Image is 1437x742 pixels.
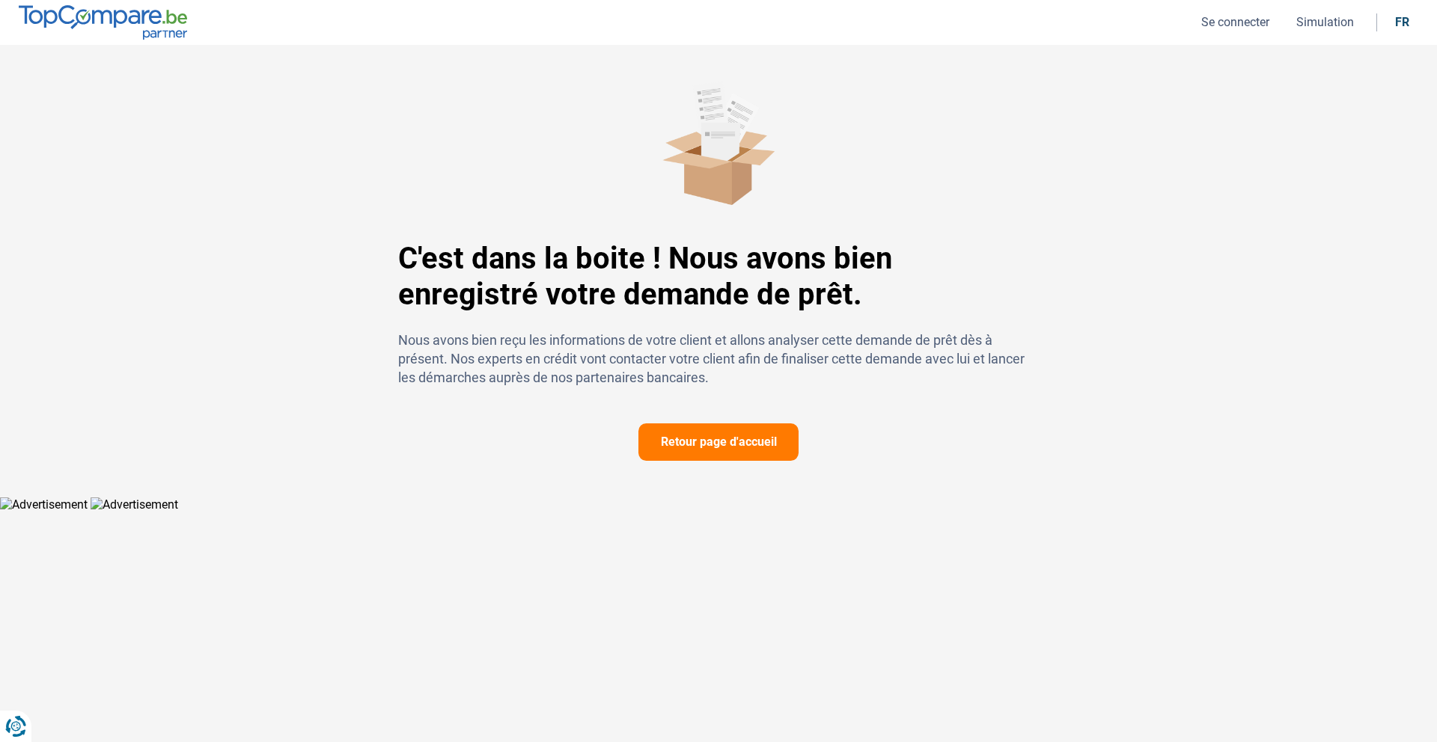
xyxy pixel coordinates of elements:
[398,241,1039,313] h1: C'est dans la boite ! Nous avons bien enregistré votre demande de prêt.
[1292,14,1358,30] button: Simulation
[638,423,799,461] button: Retour page d'accueil
[91,497,178,512] img: Advertisement
[1197,14,1274,30] button: Se connecter
[398,331,1039,387] p: Nous avons bien reçu les informations de votre client et allons analyser cette demande de prêt dè...
[662,81,775,205] img: C'est dans la boite ! Nous avons bien enregistré votre demande de prêt.
[1395,15,1409,29] div: fr
[19,5,187,39] img: TopCompare.be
